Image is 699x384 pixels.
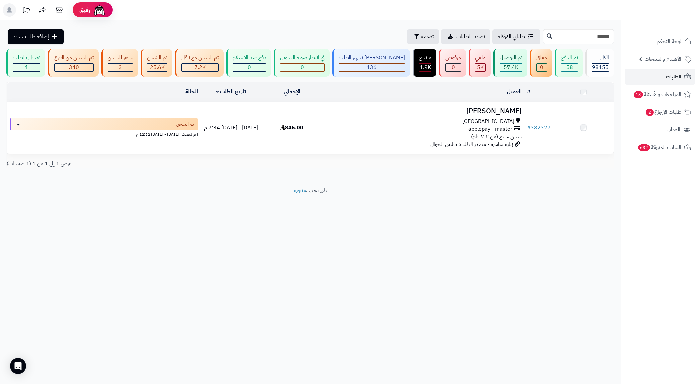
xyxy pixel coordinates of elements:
span: المراجعات والأسئلة [633,90,681,99]
a: تعديل بالطلب 1 [5,49,47,77]
div: اخر تحديث: [DATE] - [DATE] 12:52 م [10,130,198,137]
span: [GEOGRAPHIC_DATA] [462,118,514,125]
img: logo-2.png [654,10,693,24]
span: [DATE] - [DATE] 7:34 م [204,124,258,132]
a: # [527,88,530,96]
a: لوحة التحكم [625,33,695,49]
span: 98155 [592,63,609,71]
span: 0 [452,63,455,71]
span: # [527,124,531,132]
span: 57.4K [504,63,518,71]
div: 0 [446,64,461,71]
div: معلق [536,54,547,62]
div: تم الشحن من الفرع [54,54,94,62]
div: في انتظار صورة التحويل [280,54,325,62]
span: 0 [248,63,251,71]
span: applepay - master [468,125,512,133]
div: 5030 [475,64,485,71]
div: جاهز للشحن [108,54,133,62]
span: تصدير الطلبات [456,33,485,41]
span: 632 [638,144,651,152]
a: طلباتي المُوكلة [492,29,540,44]
div: 1871 [419,64,431,71]
a: تاريخ الطلب [216,88,246,96]
div: عرض 1 إلى 1 من 1 (1 صفحات) [2,160,311,168]
span: 5K [477,63,484,71]
div: 340 [55,64,93,71]
a: مرفوض 0 [438,49,467,77]
div: دفع عند الاستلام [233,54,266,62]
span: تم الشحن [176,121,194,128]
button: تصفية [407,29,439,44]
div: 0 [233,64,266,71]
a: معلق 0 [529,49,553,77]
span: 136 [367,63,377,71]
a: تم التوصيل 57.4K [492,49,529,77]
a: تم الشحن مع ناقل 7.2K [174,49,225,77]
div: مرتجع [419,54,431,62]
a: مرتجع 1.9K [411,49,438,77]
div: Open Intercom Messenger [10,358,26,374]
span: 58 [566,63,573,71]
a: جاهز للشحن 3 [100,49,139,77]
span: لوحة التحكم [657,37,681,46]
a: الكل98155 [584,49,615,77]
span: 340 [69,63,79,71]
div: 7222 [182,64,218,71]
span: إضافة طلب جديد [13,33,49,41]
a: إضافة طلب جديد [8,29,64,44]
span: شحن سريع (من ٢-٧ ايام) [471,133,522,141]
span: 1 [25,63,28,71]
div: مرفوض [445,54,461,62]
a: تم الشحن 25.6K [139,49,174,77]
div: 25590 [147,64,167,71]
div: تم الشحن مع ناقل [181,54,219,62]
span: تصفية [421,33,434,41]
span: 1.9K [420,63,431,71]
div: 58 [561,64,578,71]
span: 3 [119,63,122,71]
span: 0 [301,63,304,71]
h3: [PERSON_NAME] [325,107,522,115]
a: الإجمالي [284,88,300,96]
div: 0 [537,64,547,71]
a: المراجعات والأسئلة13 [625,86,695,102]
a: السلات المتروكة632 [625,139,695,155]
div: 136 [339,64,405,71]
div: 3 [108,64,133,71]
a: تصدير الطلبات [441,29,490,44]
span: زيارة مباشرة - مصدر الطلب: تطبيق الجوال [430,140,513,148]
span: السلات المتروكة [637,143,681,152]
span: 25.6K [150,63,165,71]
img: ai-face.png [93,3,106,17]
span: الطلبات [666,72,681,81]
div: 0 [280,64,324,71]
div: تم التوصيل [500,54,522,62]
span: 0 [540,63,543,71]
span: رفيق [79,6,90,14]
span: 13 [633,91,643,99]
a: ملغي 5K [467,49,492,77]
a: تم الشحن من الفرع 340 [47,49,100,77]
span: طلباتي المُوكلة [498,33,525,41]
a: العميل [507,88,522,96]
a: الحالة [185,88,198,96]
span: طلبات الإرجاع [645,107,681,117]
span: العملاء [667,125,680,134]
a: الطلبات [625,69,695,85]
span: 845.00 [280,124,303,132]
div: 57359 [500,64,522,71]
div: [PERSON_NAME] تجهيز الطلب [339,54,405,62]
div: تم الدفع [561,54,578,62]
a: #382327 [527,124,551,132]
div: الكل [592,54,609,62]
a: تم الدفع 58 [553,49,584,77]
a: طلبات الإرجاع2 [625,104,695,120]
a: تحديثات المنصة [18,3,34,18]
div: ملغي [475,54,486,62]
span: 7.2K [194,63,206,71]
a: في انتظار صورة التحويل 0 [272,49,331,77]
a: العملاء [625,122,695,138]
div: 1 [13,64,40,71]
span: 2 [645,108,654,116]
